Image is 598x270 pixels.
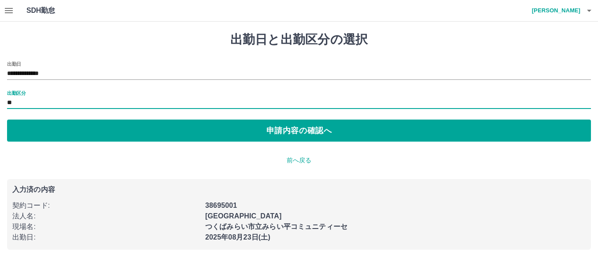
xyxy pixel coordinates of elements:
[7,90,26,96] label: 出勤区分
[205,233,270,241] b: 2025年08月23日(土)
[12,200,200,211] p: 契約コード :
[12,221,200,232] p: 現場名 :
[205,223,347,230] b: つくばみらい市立みらい平コミュニティーセ
[12,186,586,193] p: 入力済の内容
[205,212,282,220] b: [GEOGRAPHIC_DATA]
[7,156,591,165] p: 前へ戻る
[205,202,237,209] b: 38695001
[7,32,591,47] h1: 出勤日と出勤区分の選択
[12,232,200,243] p: 出勤日 :
[12,211,200,221] p: 法人名 :
[7,120,591,142] button: 申請内容の確認へ
[7,60,21,67] label: 出勤日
